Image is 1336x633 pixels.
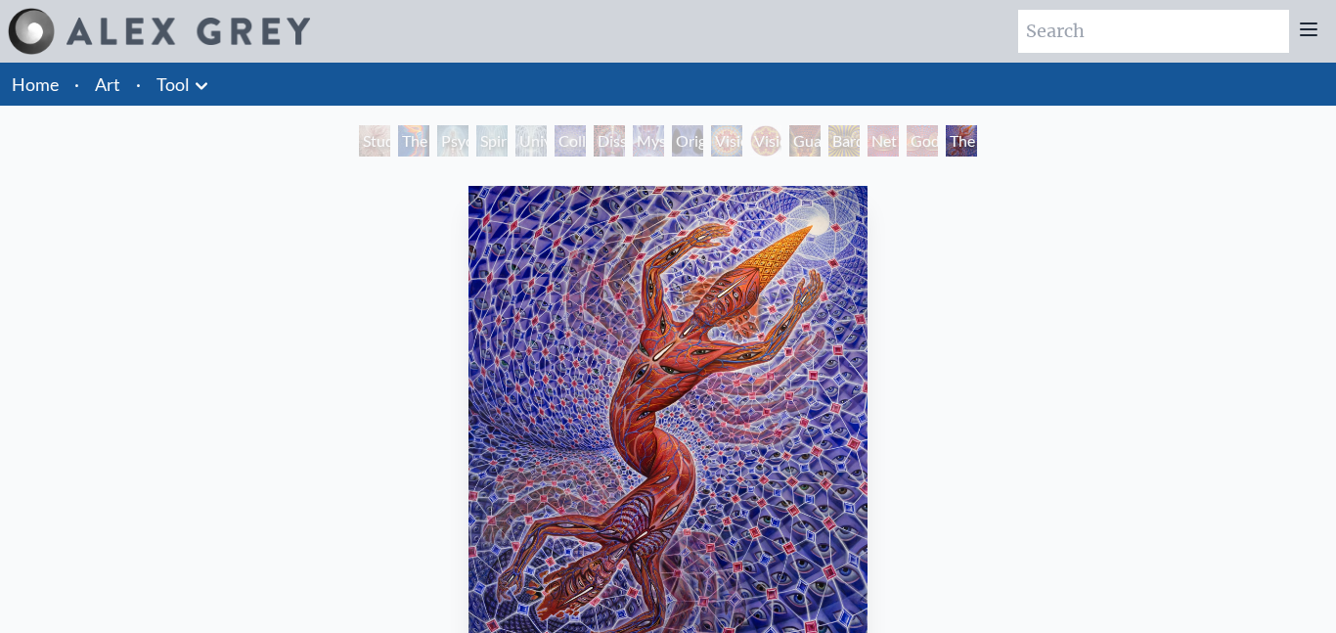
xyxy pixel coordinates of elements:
[594,125,625,157] div: Dissectional Art for Tool's Lateralus CD
[711,125,742,157] div: Vision Crystal
[750,125,781,157] div: Vision Crystal Tondo
[12,73,59,95] a: Home
[633,125,664,157] div: Mystic Eye
[95,70,120,98] a: Art
[868,125,899,157] div: Net of Being
[359,125,390,157] div: Study for the Great Turn
[946,125,977,157] div: The Great Turn
[128,63,149,106] li: ·
[156,70,190,98] a: Tool
[907,125,938,157] div: Godself
[555,125,586,157] div: Collective Vision
[398,125,429,157] div: The Torch
[828,125,860,157] div: Bardo Being
[476,125,508,157] div: Spiritual Energy System
[1018,10,1289,53] input: Search
[672,125,703,157] div: Original Face
[515,125,547,157] div: Universal Mind Lattice
[437,125,468,157] div: Psychic Energy System
[67,63,87,106] li: ·
[789,125,821,157] div: Guardian of Infinite Vision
